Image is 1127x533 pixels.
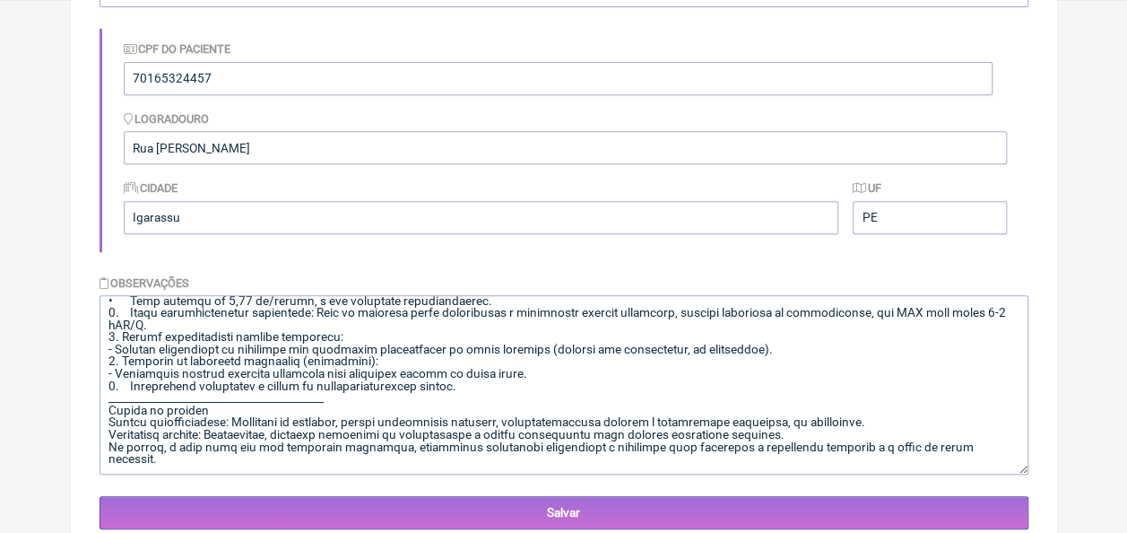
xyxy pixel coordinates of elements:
label: Cidade [124,181,178,195]
input: Logradouro [124,131,1007,164]
input: Cidade [124,201,839,234]
label: CPF do Paciente [124,42,231,56]
input: UF [853,201,1006,234]
label: Observações [100,276,190,290]
label: Logradouro [124,112,210,126]
input: Salvar [100,496,1028,529]
textarea: Loremips Dolors am Conse Adipis, 21 elit, Sedd ei Temporinci 48/54/7851. Utla etdol 11,9. Magnaa ... [100,295,1028,475]
input: Identificação do Paciente [124,62,993,95]
label: UF [853,181,881,195]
